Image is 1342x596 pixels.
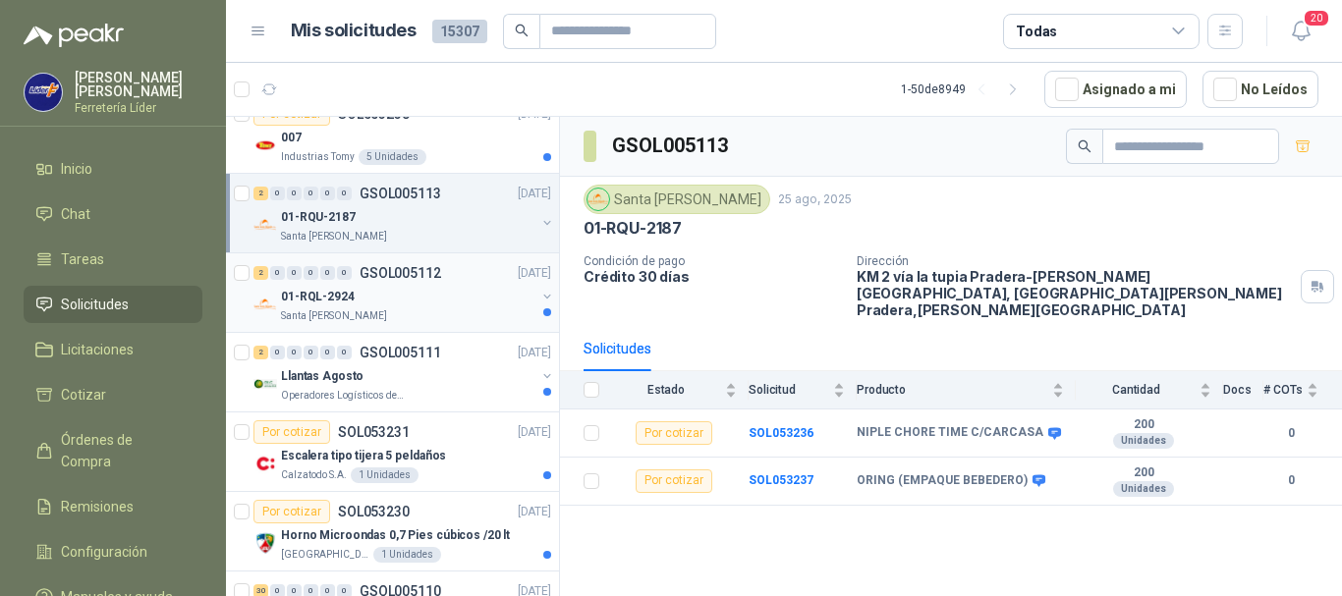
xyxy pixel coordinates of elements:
[24,195,202,233] a: Chat
[253,293,277,316] img: Company Logo
[1263,371,1342,409] th: # COTs
[1076,371,1223,409] th: Cantidad
[253,187,268,200] div: 2
[1303,9,1330,27] span: 20
[320,346,335,359] div: 0
[304,187,318,200] div: 0
[337,187,352,200] div: 0
[75,102,202,114] p: Ferretería Líder
[281,208,356,227] p: 01-RQU-2187
[1263,424,1318,443] b: 0
[749,426,813,440] a: SOL053236
[584,185,770,214] div: Santa [PERSON_NAME]
[360,266,441,280] p: GSOL005112
[515,24,529,37] span: search
[749,383,829,397] span: Solicitud
[281,447,446,465] p: Escalera tipo tijera 5 peldaños
[857,473,1028,489] b: ORING (EMPAQUE BEBEDERO)
[226,492,559,571] a: Por cotizarSOL053230[DATE] Company LogoHorno Microondas 0,7 Pies cúbicos /20 lt[GEOGRAPHIC_DATA][...
[270,346,285,359] div: 0
[320,266,335,280] div: 0
[351,467,419,483] div: 1 Unidades
[61,294,129,315] span: Solicitudes
[281,229,387,244] p: Santa [PERSON_NAME]
[281,388,405,404] p: Operadores Logísticos del Caribe
[857,254,1293,268] p: Dirección
[778,190,852,209] p: 25 ago, 2025
[1016,21,1057,42] div: Todas
[61,158,92,180] span: Inicio
[61,339,134,360] span: Licitaciones
[1202,71,1318,108] button: No Leídos
[281,288,355,306] p: 01-RQL-2924
[24,376,202,413] a: Cotizar
[587,189,609,210] img: Company Logo
[636,421,712,445] div: Por cotizar
[338,425,410,439] p: SOL053231
[1076,465,1211,481] b: 200
[61,429,184,472] span: Órdenes de Compra
[270,187,285,200] div: 0
[584,268,841,285] p: Crédito 30 días
[253,452,277,475] img: Company Logo
[61,496,134,517] span: Remisiones
[253,420,330,444] div: Por cotizar
[226,94,559,174] a: Por cotizarSOL053238[DATE] Company Logo007Industrias Tomy5 Unidades
[1223,371,1263,409] th: Docs
[61,203,90,225] span: Chat
[304,346,318,359] div: 0
[287,346,302,359] div: 0
[25,74,62,111] img: Company Logo
[612,131,731,161] h3: GSOL005113
[338,107,410,121] p: SOL053238
[749,371,857,409] th: Solicitud
[857,383,1048,397] span: Producto
[518,423,551,442] p: [DATE]
[75,71,202,98] p: [PERSON_NAME] [PERSON_NAME]
[373,547,441,563] div: 1 Unidades
[857,268,1293,318] p: KM 2 vía la tupia Pradera-[PERSON_NAME][GEOGRAPHIC_DATA], [GEOGRAPHIC_DATA][PERSON_NAME] Pradera ...
[281,308,387,324] p: Santa [PERSON_NAME]
[253,213,277,237] img: Company Logo
[291,17,417,45] h1: Mis solicitudes
[584,254,841,268] p: Condición de pago
[253,261,555,324] a: 2 0 0 0 0 0 GSOL005112[DATE] Company Logo01-RQL-2924Santa [PERSON_NAME]
[338,505,410,518] p: SOL053230
[281,149,355,165] p: Industrias Tomy
[518,185,551,203] p: [DATE]
[281,526,510,545] p: Horno Microondas 0,7 Pies cúbicos /20 lt
[253,182,555,244] a: 2 0 0 0 0 0 GSOL005113[DATE] Company Logo01-RQU-2187Santa [PERSON_NAME]
[61,384,106,406] span: Cotizar
[281,547,369,563] p: [GEOGRAPHIC_DATA][PERSON_NAME]
[337,266,352,280] div: 0
[24,533,202,570] a: Configuración
[1263,471,1318,490] b: 0
[337,346,352,359] div: 0
[1076,417,1211,433] b: 200
[857,371,1076,409] th: Producto
[636,469,712,493] div: Por cotizar
[1113,481,1174,497] div: Unidades
[1113,433,1174,449] div: Unidades
[611,371,749,409] th: Estado
[518,264,551,283] p: [DATE]
[61,541,147,563] span: Configuración
[253,346,268,359] div: 2
[749,473,813,487] a: SOL053237
[287,187,302,200] div: 0
[1283,14,1318,49] button: 20
[24,241,202,278] a: Tareas
[360,346,441,359] p: GSOL005111
[320,187,335,200] div: 0
[287,266,302,280] div: 0
[226,412,559,492] a: Por cotizarSOL053231[DATE] Company LogoEscalera tipo tijera 5 peldañosCalzatodo S.A.1 Unidades
[253,266,268,280] div: 2
[1044,71,1187,108] button: Asignado a mi
[24,150,202,188] a: Inicio
[253,500,330,523] div: Por cotizar
[432,20,487,43] span: 15307
[281,467,347,483] p: Calzatodo S.A.
[253,341,555,404] a: 2 0 0 0 0 0 GSOL005111[DATE] Company LogoLlantas AgostoOperadores Logísticos del Caribe
[24,331,202,368] a: Licitaciones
